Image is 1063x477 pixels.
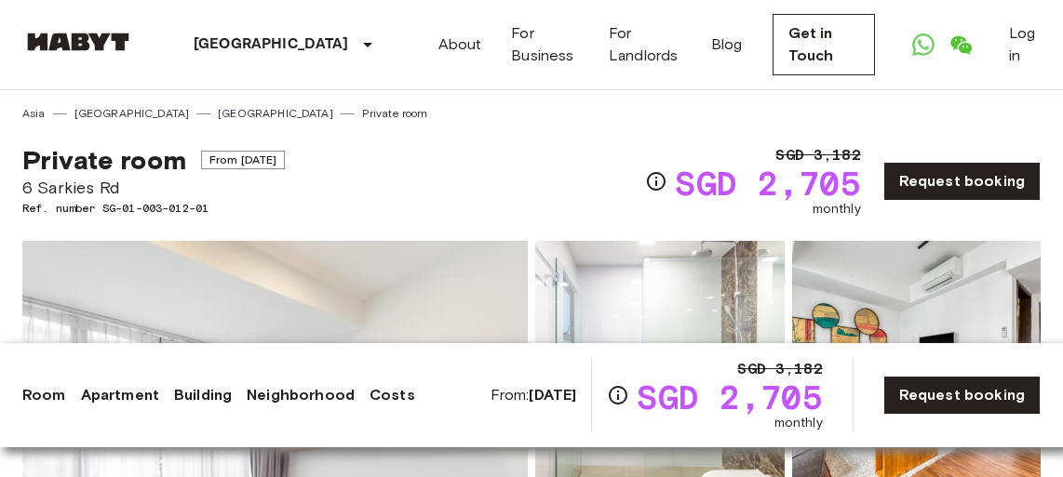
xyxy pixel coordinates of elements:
[774,414,823,432] span: monthly
[22,33,134,51] img: Habyt
[201,151,286,169] span: From [DATE]
[74,105,190,122] a: [GEOGRAPHIC_DATA]
[675,166,860,200] span: SGD 2,705
[529,386,576,404] b: [DATE]
[218,105,333,122] a: [GEOGRAPHIC_DATA]
[22,105,46,122] a: Asia
[491,385,577,405] span: From:
[637,380,822,414] span: SGD 2,705
[773,14,875,75] a: Get in Touch
[942,26,979,63] a: Open WeChat
[1009,22,1041,67] a: Log in
[607,384,629,406] svg: Check cost overview for full price breakdown. Please note that discounts apply to new joiners onl...
[22,176,285,200] span: 6 Sarkies Rd
[645,170,667,192] svg: Check cost overview for full price breakdown. Please note that discounts apply to new joiners onl...
[247,384,355,406] a: Neighborhood
[737,358,822,380] span: SGD 3,182
[362,105,428,122] a: Private room
[22,384,66,406] a: Room
[775,144,860,166] span: SGD 3,182
[711,33,743,56] a: Blog
[883,162,1041,201] a: Request booking
[609,22,681,67] a: For Landlords
[370,384,415,406] a: Costs
[22,144,186,176] span: Private room
[174,384,232,406] a: Building
[81,384,159,406] a: Apartment
[22,200,285,217] span: Ref. number SG-01-003-012-01
[883,376,1041,415] a: Request booking
[194,33,349,56] p: [GEOGRAPHIC_DATA]
[813,200,861,219] span: monthly
[438,33,482,56] a: About
[905,26,942,63] a: Open WhatsApp
[511,22,579,67] a: For Business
